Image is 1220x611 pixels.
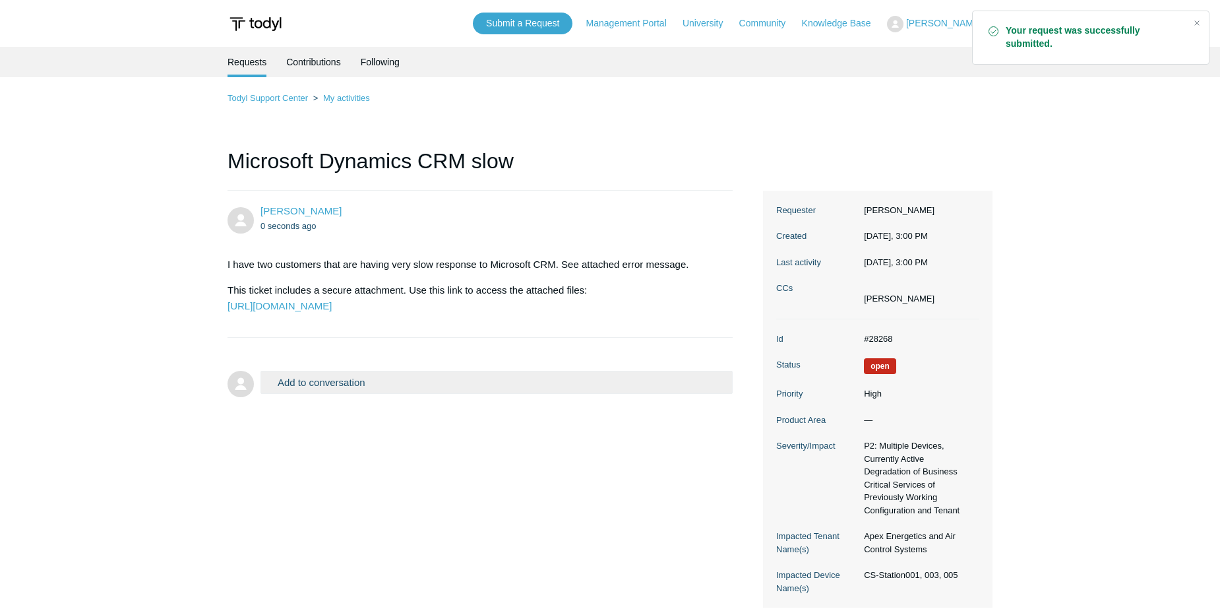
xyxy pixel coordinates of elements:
span: Baiju Mehta [260,205,342,216]
li: Todyl Support Center [228,93,311,103]
a: [PERSON_NAME] [260,205,342,216]
div: Close [1188,14,1206,32]
dt: Product Area [776,414,857,427]
dt: Priority [776,387,857,401]
a: [URL][DOMAIN_NAME] [228,300,332,311]
dt: Impacted Tenant Name(s) [776,530,857,556]
a: University [683,16,736,30]
a: Community [739,16,799,30]
a: Following [361,47,400,77]
dd: — [857,414,979,427]
li: Krishan Odedra [864,292,934,305]
button: [PERSON_NAME] [887,16,992,32]
dd: P2: Multiple Devices, Currently Active Degradation of Business Critical Services of Previously Wo... [857,439,979,517]
span: [PERSON_NAME] [906,18,982,28]
a: Contributions [286,47,341,77]
time: 09/19/2025, 15:00 [864,231,928,241]
strong: Your request was successfully submitted. [1006,24,1182,51]
time: 09/19/2025, 15:00 [260,221,317,231]
a: My activities [323,93,370,103]
button: Add to conversation [260,371,733,394]
span: We are working on a response for you [864,358,896,374]
dd: Apex Energetics and Air Control Systems [857,530,979,556]
a: Todyl Support Center [228,93,308,103]
a: Submit a Request [473,13,572,34]
a: Knowledge Base [802,16,884,30]
time: 09/19/2025, 15:00 [864,257,928,267]
h1: Microsoft Dynamics CRM slow [228,145,733,191]
dd: High [857,387,979,401]
dt: Impacted Device Name(s) [776,569,857,595]
p: This ticket includes a secure attachment. Use this link to access the attached files: [228,282,719,314]
dd: CS-Station001, 003, 005 [857,569,979,582]
dt: Id [776,333,857,346]
dt: Created [776,230,857,243]
img: Todyl Support Center Help Center home page [228,12,284,36]
dt: CCs [776,282,857,295]
dt: Requester [776,204,857,217]
dt: Status [776,358,857,371]
dt: Severity/Impact [776,439,857,453]
dt: Last activity [776,256,857,269]
li: My activities [311,93,370,103]
a: Management Portal [586,16,680,30]
li: Requests [228,47,266,77]
dd: [PERSON_NAME] [857,204,979,217]
p: I have two customers that are having very slow response to Microsoft CRM. See attached error mess... [228,257,719,273]
dd: #28268 [857,333,979,346]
